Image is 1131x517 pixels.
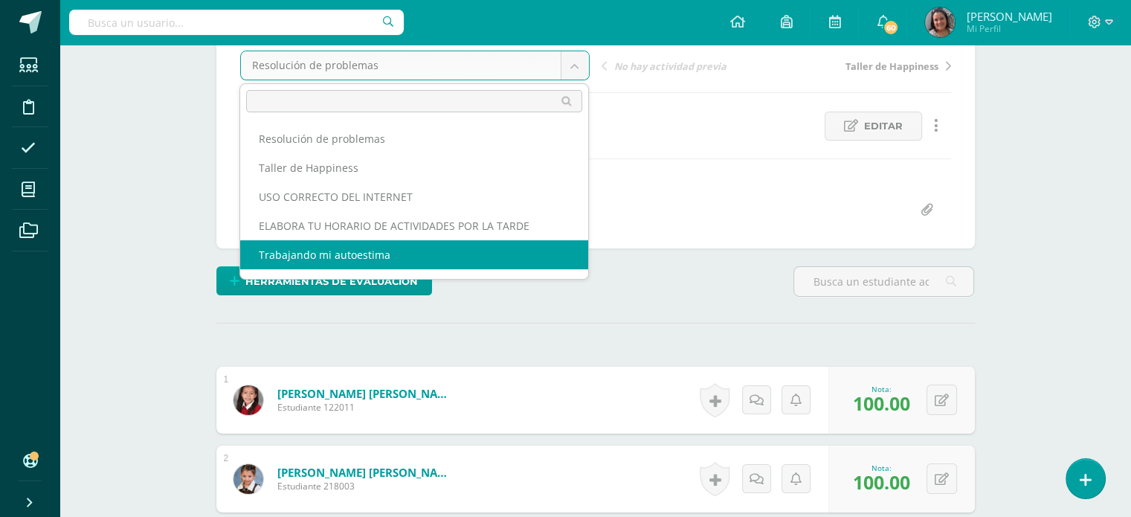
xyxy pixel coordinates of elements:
[240,153,588,182] div: Taller de Happiness
[240,269,588,298] div: Primero lo Primero
[240,124,588,153] div: Resolución de problemas
[240,211,588,240] div: ELABORA TU HORARIO DE ACTIVIDADES POR LA TARDE
[240,182,588,211] div: USO CORRECTO DEL INTERNET
[240,240,588,269] div: Trabajando mi autoestima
